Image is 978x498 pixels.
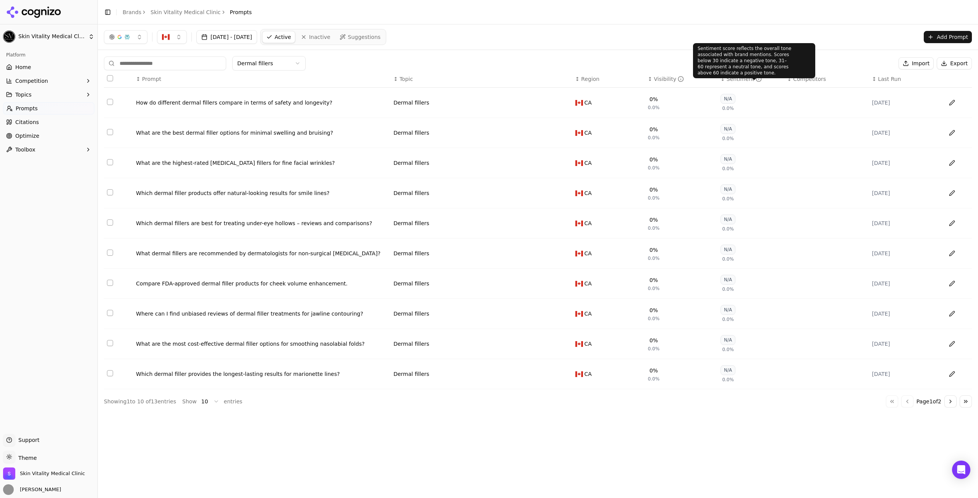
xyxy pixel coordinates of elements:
a: Dermal fillers [393,129,429,137]
a: What are the best dermal filler options for minimal swelling and bruising? [136,129,387,137]
span: Prompts [230,8,252,16]
span: 0.0% [722,347,734,353]
button: Select row 10 [107,370,113,376]
div: [DATE] [872,99,932,106]
button: Edit in sheet [946,368,958,380]
span: [PERSON_NAME] [17,486,61,493]
nav: breadcrumb [123,8,252,16]
a: Dermal fillers [393,159,429,167]
div: Dermal fillers [393,219,429,227]
a: Citations [3,116,94,128]
div: [DATE] [872,370,932,378]
div: ↓Sentiment [721,75,781,83]
div: What are the highest-rated [MEDICAL_DATA] fillers for fine facial wrinkles? [136,159,387,167]
a: Brands [123,9,141,15]
img: CA flag [575,281,583,287]
span: 0.0% [648,105,660,111]
span: Theme [15,455,37,461]
div: Dermal fillers [393,250,429,257]
img: CA flag [575,190,583,196]
a: Dermal fillers [393,280,429,287]
span: 0.0% [722,256,734,262]
button: Edit in sheet [946,277,958,290]
span: entries [224,398,243,405]
div: 0% [649,367,658,374]
img: Sam Walker [3,484,14,495]
span: 0.0% [648,255,660,261]
span: Skin Vitality Medical Clinic [18,33,85,40]
img: CA [162,33,170,41]
th: Topic [390,71,572,88]
span: CA [585,340,592,348]
span: Region [581,75,599,83]
th: Competitors [784,71,869,88]
a: Where can I find unbiased reviews of dermal filler treatments for jawline contouring? [136,310,387,317]
div: Which dermal fillers are best for treating under-eye hollows – reviews and comparisons? [136,219,387,227]
div: N/A [721,124,735,134]
button: Edit in sheet [946,338,958,350]
img: CA flag [575,130,583,136]
img: Skin Vitality Medical Clinic [3,31,15,43]
img: CA flag [575,311,583,317]
span: 0.0% [648,346,660,352]
th: brandMentionRate [645,71,717,88]
button: Competition [3,75,94,87]
span: Citations [15,118,39,126]
div: Dermal fillers [393,310,429,317]
button: Import [899,57,934,69]
img: CA flag [575,100,583,106]
span: 0.0% [648,195,660,201]
img: CA flag [575,251,583,256]
button: Edit in sheet [946,127,958,139]
a: Home [3,61,94,73]
div: [DATE] [872,129,932,137]
span: CA [585,99,592,106]
a: Dermal fillers [393,99,429,106]
div: 0% [649,306,658,314]
span: CA [585,129,592,137]
th: Prompt [133,71,390,88]
span: 0.0% [648,165,660,171]
button: Select row 1 [107,99,113,105]
div: 0% [649,126,658,133]
button: Open user button [3,484,61,495]
span: 0.0% [722,105,734,111]
a: Which dermal filler products offer natural-looking results for smile lines? [136,189,387,197]
div: [DATE] [872,310,932,317]
span: CA [585,280,592,287]
button: Edit in sheet [946,157,958,169]
span: 0.0% [722,316,734,322]
a: How do different dermal fillers compare in terms of safety and longevity? [136,99,387,106]
div: Dermal fillers [393,340,429,348]
button: Edit in sheet [946,247,958,259]
span: Home [15,63,31,71]
div: N/A [721,335,735,345]
span: 0.0% [722,135,734,142]
span: Competitors [793,75,826,83]
div: N/A [721,184,735,194]
span: Topic [400,75,413,83]
a: Prompts [3,102,94,114]
div: 0% [649,276,658,284]
span: Inactive [309,33,330,41]
button: Edit in sheet [946,308,958,320]
span: 0.0% [722,226,734,232]
span: Competition [15,77,48,85]
button: Topics [3,89,94,101]
div: 0% [649,95,658,103]
img: CA flag [575,221,583,226]
div: Dermal fillers [393,370,429,378]
div: ↕Last Run [872,75,932,83]
button: Select row 7 [107,280,113,286]
button: [DATE] - [DATE] [196,30,257,44]
div: N/A [721,154,735,164]
a: What are the most cost-effective dermal filler options for smoothing nasolabial folds? [136,340,387,348]
img: CA flag [575,371,583,377]
div: ↕Competitors [787,75,866,83]
div: N/A [721,214,735,224]
span: Last Run [878,75,901,83]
